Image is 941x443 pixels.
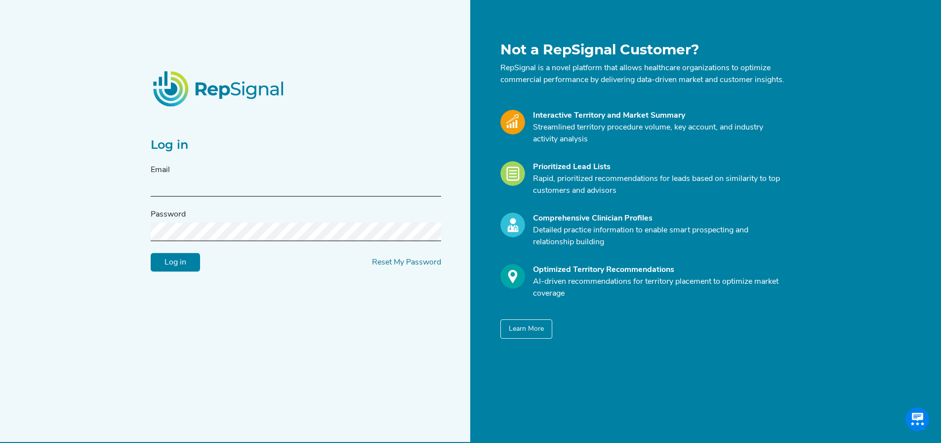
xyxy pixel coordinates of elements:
label: Email [151,164,170,176]
div: Interactive Territory and Market Summary [533,110,785,122]
button: Learn More [500,319,552,339]
p: RepSignal is a novel platform that allows healthcare organizations to optimize commercial perform... [500,62,785,86]
p: Rapid, prioritized recommendations for leads based on similarity to top customers and advisors [533,173,785,197]
label: Password [151,209,186,221]
p: Streamlined territory procedure volume, key account, and industry activity analysis [533,122,785,145]
p: Detailed practice information to enable smart prospecting and relationship building [533,224,785,248]
p: AI-driven recommendations for territory placement to optimize market coverage [533,276,785,300]
div: Optimized Territory Recommendations [533,264,785,276]
img: Market_Icon.a700a4ad.svg [500,110,525,134]
h1: Not a RepSignal Customer? [500,42,785,58]
input: Log in [151,253,200,272]
img: RepSignalLogo.20539ed3.png [141,59,298,118]
h2: Log in [151,138,441,152]
img: Leads_Icon.28e8c528.svg [500,161,525,186]
img: Optimize_Icon.261f85db.svg [500,264,525,289]
img: Profile_Icon.739e2aba.svg [500,213,525,237]
div: Prioritized Lead Lists [533,161,785,173]
a: Reset My Password [372,259,441,266]
div: Comprehensive Clinician Profiles [533,213,785,224]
